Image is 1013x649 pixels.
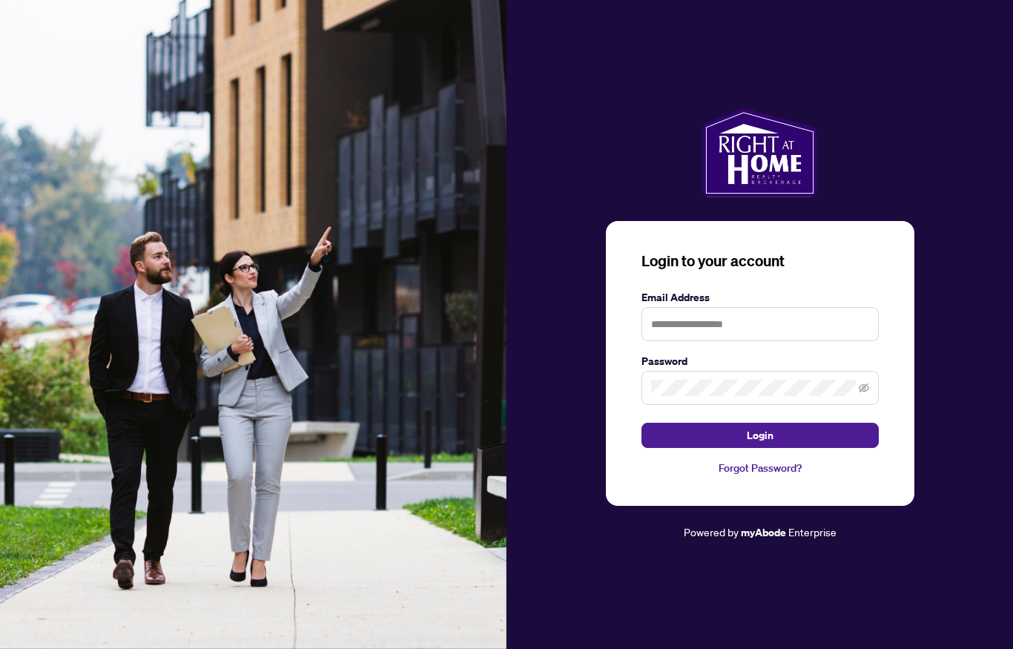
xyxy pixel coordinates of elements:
label: Email Address [641,289,879,306]
a: Forgot Password? [641,460,879,476]
button: Login [641,423,879,448]
span: Powered by [684,525,739,538]
label: Password [641,353,879,369]
span: Login [747,424,773,447]
span: eye-invisible [859,383,869,393]
span: Enterprise [788,525,837,538]
a: myAbode [741,524,786,541]
img: ma-logo [702,108,817,197]
h3: Login to your account [641,251,879,271]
